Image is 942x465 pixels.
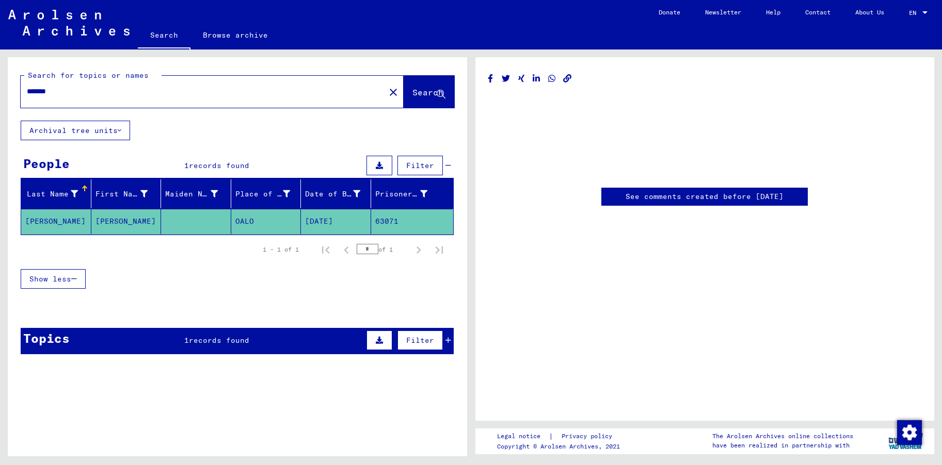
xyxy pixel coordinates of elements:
[25,186,91,202] div: Last Name
[336,239,357,260] button: Previous page
[231,179,301,208] mat-header-cell: Place of Birth
[553,431,625,442] a: Privacy policy
[547,72,557,85] button: Share on WhatsApp
[497,431,549,442] a: Legal notice
[235,189,291,200] div: Place of Birth
[412,87,443,97] span: Search
[95,186,161,202] div: First Name
[397,330,443,350] button: Filter
[531,72,542,85] button: Share on LinkedIn
[897,420,922,445] img: Change consent
[138,23,190,49] a: Search
[886,428,925,454] img: yv_logo.png
[408,239,429,260] button: Next page
[383,81,404,102] button: Clear
[263,245,299,254] div: 1 – 1 of 1
[357,244,408,254] div: of 1
[25,189,78,200] div: Last Name
[91,209,162,234] mat-cell: [PERSON_NAME]
[29,274,71,284] span: Show less
[189,336,249,345] span: records found
[8,10,130,36] img: Arolsen_neg.svg
[371,209,453,234] mat-cell: 63071
[375,189,428,200] div: Prisoner #
[406,336,434,345] span: Filter
[404,76,454,108] button: Search
[406,161,434,170] span: Filter
[165,186,231,202] div: Maiden Name
[184,336,189,345] span: 1
[562,72,573,85] button: Copy link
[95,189,148,200] div: First Name
[21,209,91,234] mat-cell: [PERSON_NAME]
[712,431,853,441] p: The Arolsen Archives online collections
[497,442,625,451] p: Copyright © Arolsen Archives, 2021
[184,161,189,170] span: 1
[516,72,527,85] button: Share on Xing
[23,329,70,347] div: Topics
[626,191,784,202] a: See comments created before [DATE]
[387,86,400,98] mat-icon: close
[485,72,496,85] button: Share on Facebook
[501,72,512,85] button: Share on Twitter
[165,189,218,200] div: Maiden Name
[235,186,304,202] div: Place of Birth
[375,186,441,202] div: Prisoner #
[397,156,443,175] button: Filter
[21,179,91,208] mat-header-cell: Last Name
[315,239,336,260] button: First page
[301,179,371,208] mat-header-cell: Date of Birth
[897,420,921,444] div: Change consent
[429,239,450,260] button: Last page
[161,179,231,208] mat-header-cell: Maiden Name
[305,189,360,200] div: Date of Birth
[28,71,149,80] mat-label: Search for topics or names
[712,441,853,450] p: have been realized in partnership with
[305,186,373,202] div: Date of Birth
[371,179,453,208] mat-header-cell: Prisoner #
[497,431,625,442] div: |
[91,179,162,208] mat-header-cell: First Name
[21,121,130,140] button: Archival tree units
[189,161,249,170] span: records found
[190,23,280,47] a: Browse archive
[301,209,371,234] mat-cell: [DATE]
[909,9,920,16] span: EN
[21,269,86,289] button: Show less
[231,209,301,234] mat-cell: OALO
[23,154,70,173] div: People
